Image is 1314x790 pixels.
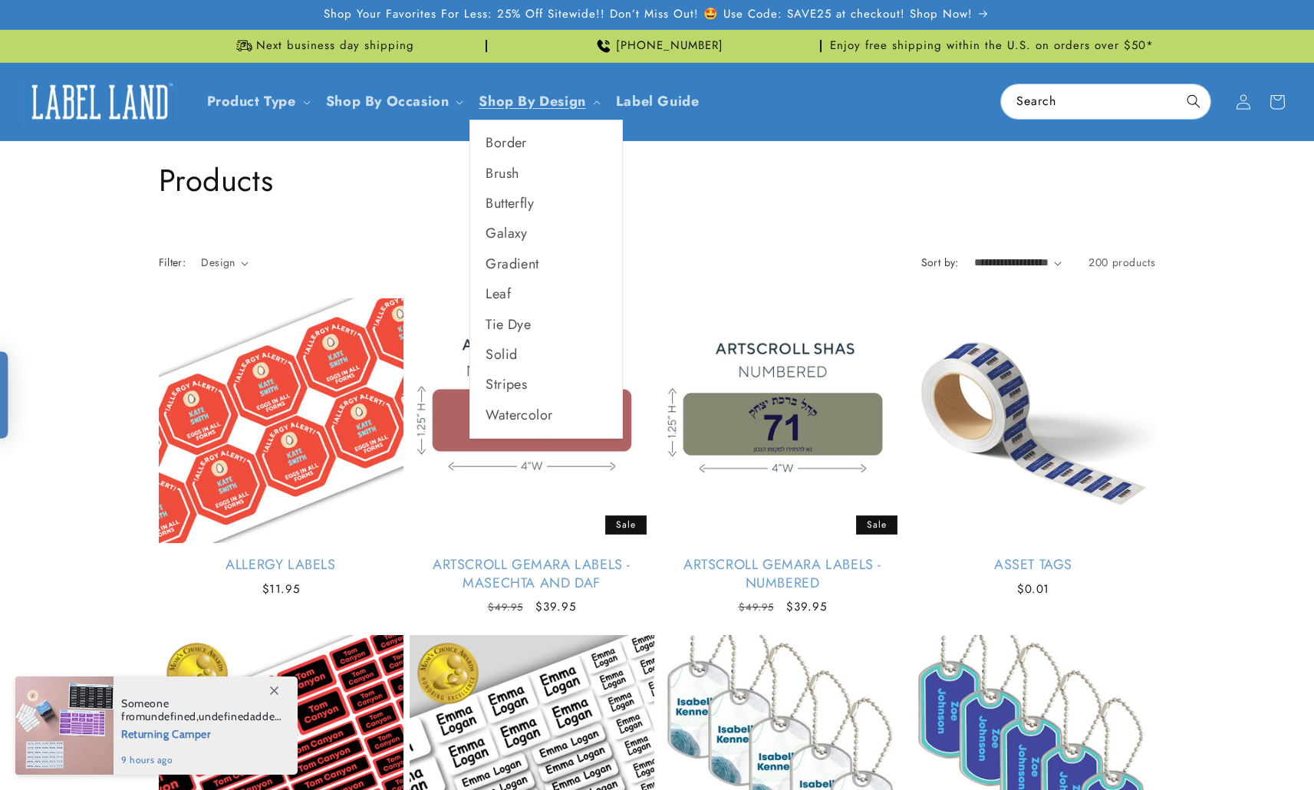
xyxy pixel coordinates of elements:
a: Solid [470,340,622,370]
div: Announcement [159,30,487,62]
a: Label Guide [607,84,709,120]
h1: Products [159,160,1156,200]
summary: Shop By Design [469,84,606,120]
span: Shop By Occasion [326,93,450,110]
a: Product Type [207,91,296,111]
div: Announcement [828,30,1156,62]
a: Gradient [470,249,622,279]
span: Label Guide [616,93,700,110]
a: Shop By Design [479,91,585,111]
a: Artscroll Gemara Labels - Masechta and Daf [410,556,654,592]
summary: Product Type [198,84,317,120]
a: Artscroll Gemara Labels - Numbered [660,556,905,592]
a: Watercolor [470,400,622,430]
label: Sort by: [921,255,959,270]
span: Design [201,255,235,270]
div: Announcement [493,30,822,62]
a: Tie Dye [470,310,622,340]
a: Label Land [18,72,183,131]
summary: Design (0 selected) [201,255,249,271]
button: Search [1177,84,1210,118]
span: undefined [199,709,249,723]
a: Butterfly [470,189,622,219]
a: Brush [470,159,622,189]
span: Enjoy free shipping within the U.S. on orders over $50* [830,38,1154,54]
span: undefined [145,709,196,723]
a: Allergy Labels [159,556,403,574]
span: 200 products [1088,255,1155,270]
span: Shop Your Favorites For Less: 25% Off Sitewide!! Don’t Miss Out! 🤩 Use Code: SAVE25 at checkout! ... [324,7,973,22]
a: Asset Tags [911,556,1156,574]
img: Label Land [23,78,176,126]
summary: Shop By Occasion [317,84,470,120]
h2: Filter: [159,255,186,271]
a: Border [470,128,622,158]
a: Stripes [470,370,622,400]
span: [PHONE_NUMBER] [616,38,723,54]
a: Leaf [470,279,622,309]
span: Someone from , added this product to their cart. [121,697,282,723]
span: Next business day shipping [256,38,414,54]
a: Galaxy [470,219,622,249]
